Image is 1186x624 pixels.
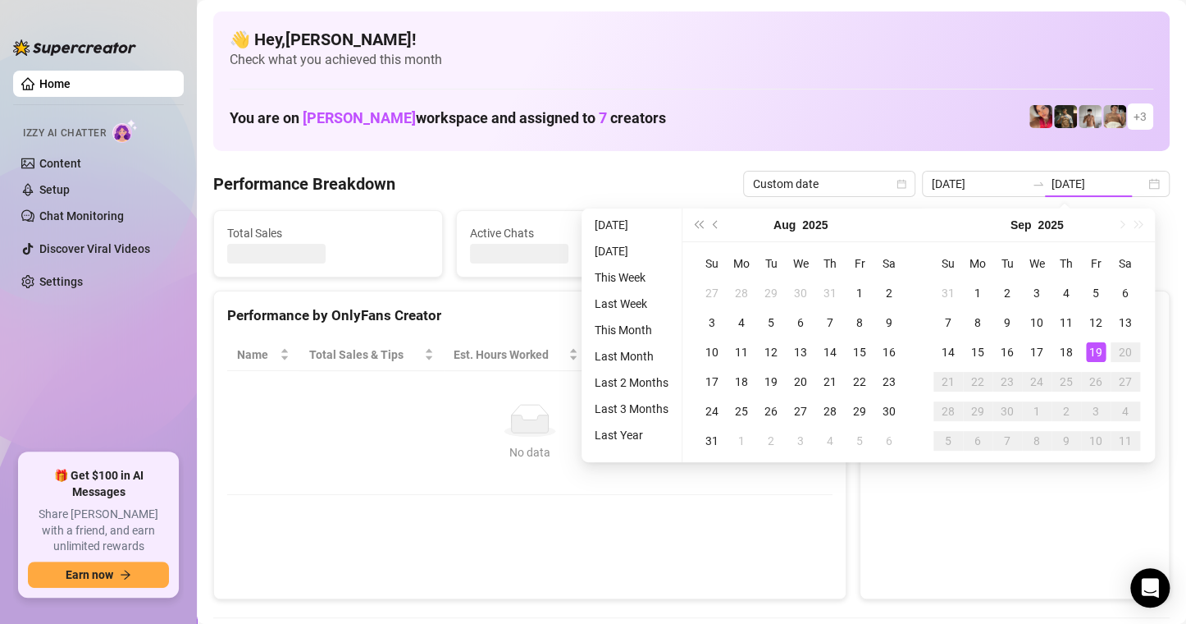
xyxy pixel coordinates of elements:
a: Home [39,77,71,90]
span: 7 [599,109,607,126]
span: Custom date [753,172,905,196]
span: Check what you achieved this month [230,51,1153,69]
th: Total Sales & Tips [299,339,443,371]
span: Total Sales & Tips [309,346,420,364]
h4: Performance Breakdown [213,172,395,195]
span: 🎁 Get $100 in AI Messages [28,468,169,500]
div: Performance by OnlyFans Creator [227,305,832,327]
a: Setup [39,183,70,196]
img: Tony [1054,105,1077,128]
a: Content [39,157,81,170]
img: Vanessa [1029,105,1052,128]
th: Sales / Hour [588,339,698,371]
img: AI Chatter [112,119,138,143]
span: Messages Sent [712,224,914,242]
a: Settings [39,275,83,288]
span: [PERSON_NAME] [303,109,416,126]
span: Active Chats [470,224,672,242]
button: Earn nowarrow-right [28,562,169,588]
span: Chat Conversion [708,346,810,364]
span: arrow-right [120,569,131,580]
div: Est. Hours Worked [454,346,566,364]
input: End date [1051,175,1145,193]
span: calendar [896,179,906,189]
a: Discover Viral Videos [39,242,150,255]
span: Sales / Hour [598,346,675,364]
div: Sales by OnlyFans Creator [874,305,1156,327]
th: Name [227,339,299,371]
span: to [1032,177,1045,190]
span: Total Sales [227,224,429,242]
span: Izzy AI Chatter [23,126,106,141]
input: Start date [932,175,1025,193]
img: logo-BBDzfeDw.svg [13,39,136,56]
div: No data [244,443,816,461]
h4: 👋 Hey, [PERSON_NAME] ! [230,28,1153,51]
a: Chat Monitoring [39,209,124,223]
span: swap-right [1032,177,1045,190]
span: Name [237,346,276,364]
img: Aussieboy_jfree [1103,105,1126,128]
span: + 3 [1134,108,1147,126]
span: Share [PERSON_NAME] with a friend, and earn unlimited rewards [28,507,169,555]
th: Chat Conversion [698,339,832,371]
div: Open Intercom Messenger [1130,568,1170,608]
img: aussieboy_j [1079,105,1102,128]
h1: You are on workspace and assigned to creators [230,109,666,127]
span: Earn now [66,568,113,581]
